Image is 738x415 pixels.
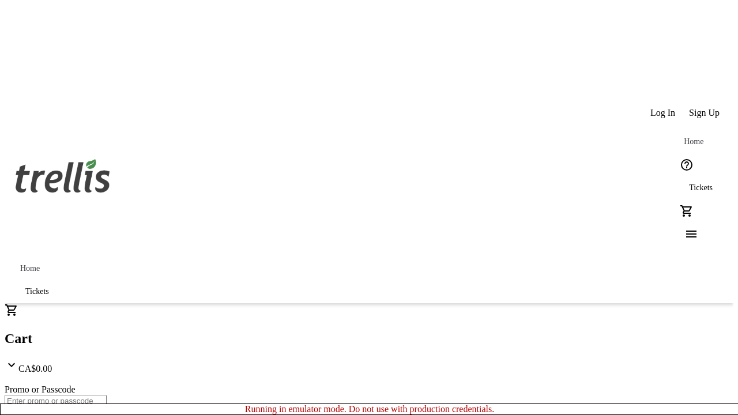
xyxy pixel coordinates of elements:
[18,364,52,373] span: CA$0.00
[689,183,713,193] span: Tickets
[675,176,726,199] a: Tickets
[5,384,76,394] label: Promo or Passcode
[650,108,675,118] span: Log In
[675,130,712,153] a: Home
[5,303,733,374] div: CartCA$0.00
[675,199,698,222] button: Cart
[20,264,40,273] span: Home
[5,395,107,407] input: Enter promo or passcode
[684,137,703,146] span: Home
[675,222,698,246] button: Menu
[25,287,49,296] span: Tickets
[12,146,114,204] img: Orient E2E Organization 27PxekjLU1's Logo
[12,257,48,280] a: Home
[5,331,733,346] h2: Cart
[643,101,682,124] button: Log In
[682,101,726,124] button: Sign Up
[12,280,63,303] a: Tickets
[689,108,720,118] span: Sign Up
[675,153,698,176] button: Help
